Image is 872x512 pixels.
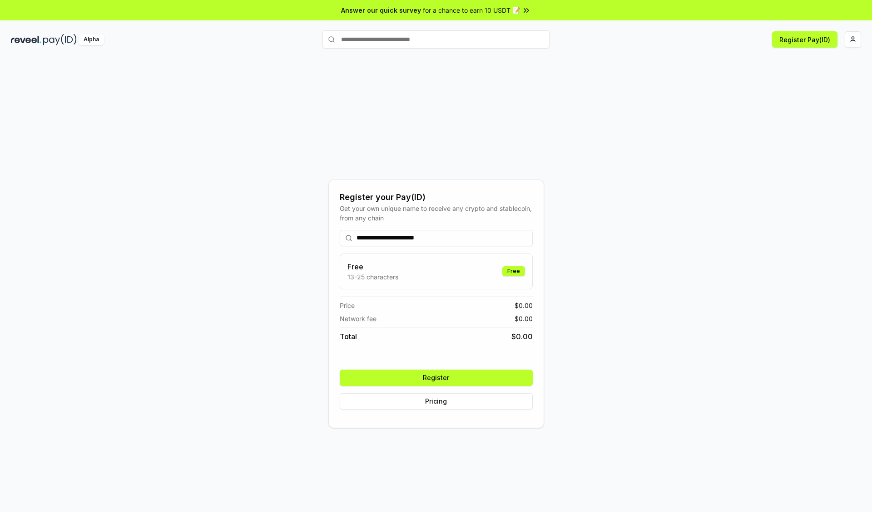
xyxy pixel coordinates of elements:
[772,31,837,48] button: Register Pay(ID)
[515,301,533,310] span: $ 0.00
[502,266,525,276] div: Free
[340,191,533,204] div: Register your Pay(ID)
[340,314,377,323] span: Network fee
[341,5,421,15] span: Answer our quick survey
[515,314,533,323] span: $ 0.00
[11,34,41,45] img: reveel_dark
[340,331,357,342] span: Total
[43,34,77,45] img: pay_id
[79,34,104,45] div: Alpha
[347,272,398,282] p: 13-25 characters
[511,331,533,342] span: $ 0.00
[340,301,355,310] span: Price
[340,393,533,410] button: Pricing
[347,261,398,272] h3: Free
[340,370,533,386] button: Register
[423,5,520,15] span: for a chance to earn 10 USDT 📝
[340,204,533,223] div: Get your own unique name to receive any crypto and stablecoin, from any chain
